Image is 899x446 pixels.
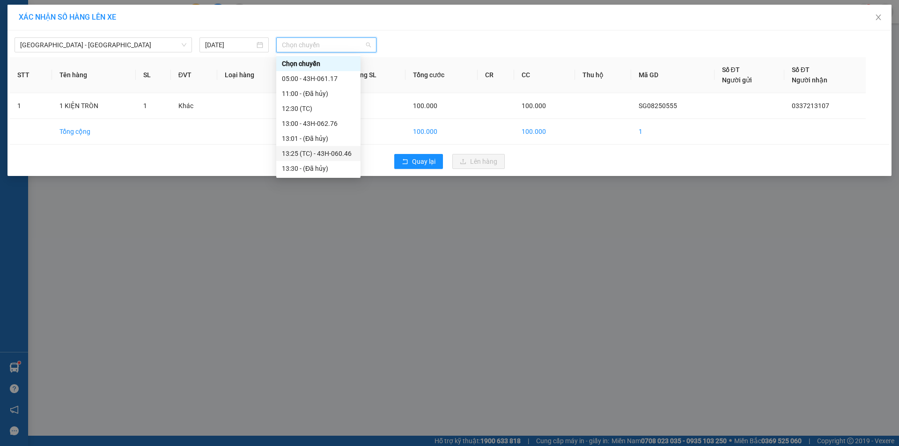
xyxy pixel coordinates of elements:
span: close [875,14,882,21]
td: 1 [345,119,405,145]
th: Loại hàng [217,57,287,93]
span: 100.000 [522,102,546,110]
td: Tổng cộng [52,119,136,145]
span: 0337213107 [792,102,829,110]
td: 1 KIỆN TRÒN [52,93,136,119]
div: 12:30 (TC) [282,103,355,114]
div: 05:00 - 43H-061.17 [282,73,355,84]
div: 13:25 (TC) - 43H-060.46 [282,148,355,159]
button: Close [865,5,892,31]
span: 1 [143,102,147,110]
th: Tên hàng [52,57,136,93]
span: Người gửi [722,76,752,84]
div: 11:00 - (Đã hủy) [282,88,355,99]
span: Quay lại [412,156,435,167]
th: CC [514,57,575,93]
span: Số ĐT [792,66,810,73]
td: 1 [10,93,52,119]
span: 100.000 [413,102,437,110]
th: Thu hộ [575,57,631,93]
td: 100.000 [405,119,478,145]
div: 13:30 - (Đã hủy) [282,163,355,174]
th: Tổng SL [345,57,405,93]
td: 100.000 [514,119,575,145]
div: Chọn chuyến [276,56,361,71]
span: Số ĐT [722,66,740,73]
span: Người nhận [792,76,827,84]
th: Tổng cước [405,57,478,93]
th: STT [10,57,52,93]
input: 14/08/2025 [205,40,255,50]
th: CR [478,57,514,93]
button: rollbackQuay lại [394,154,443,169]
td: 1 [631,119,714,145]
span: XÁC NHẬN SỐ HÀNG LÊN XE [19,13,116,22]
span: SG08250555 [639,102,677,110]
div: Chọn chuyến [282,58,355,69]
td: Khác [171,93,218,119]
th: SL [136,57,171,93]
span: rollback [402,158,408,166]
span: Sài Gòn - Quảng Trị [20,38,186,52]
th: Mã GD [631,57,714,93]
th: ĐVT [171,57,218,93]
div: 13:00 - 43H-062.76 [282,118,355,129]
button: uploadLên hàng [452,154,505,169]
span: Chọn chuyến [282,38,371,52]
div: 13:01 - (Đã hủy) [282,133,355,144]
